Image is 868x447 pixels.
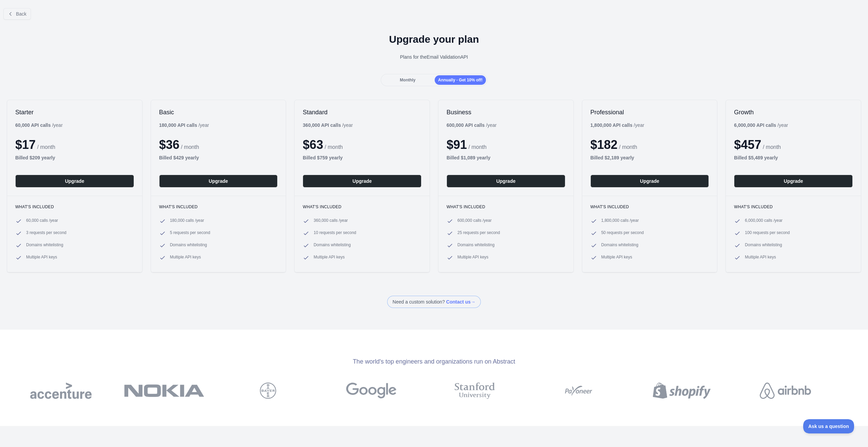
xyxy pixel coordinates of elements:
[803,419,854,433] iframe: Toggle Customer Support
[590,155,634,160] b: Billed $ 2,189 yearly
[447,138,467,152] span: $ 91
[469,144,487,150] span: / month
[447,155,490,160] b: Billed $ 1,089 yearly
[590,138,618,152] span: $ 182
